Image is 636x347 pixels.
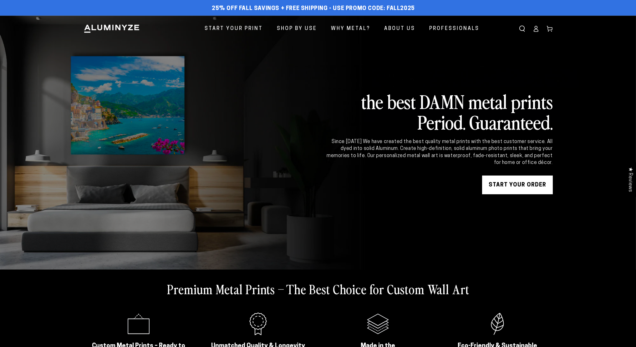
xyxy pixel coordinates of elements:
[624,162,636,197] div: Click to open Judge.me floating reviews tab
[482,176,553,194] a: START YOUR Order
[384,24,415,33] span: About Us
[84,24,140,33] img: Aluminyze
[515,22,529,36] summary: Search our site
[326,138,553,166] div: Since [DATE] We have created the best quality metal prints with the best customer service. All dy...
[379,21,420,37] a: About Us
[326,21,375,37] a: Why Metal?
[331,24,370,33] span: Why Metal?
[277,24,317,33] span: Shop By Use
[212,5,415,12] span: 25% off FALL Savings + Free Shipping - Use Promo Code: FALL2025
[200,21,267,37] a: Start Your Print
[429,24,479,33] span: Professionals
[425,21,484,37] a: Professionals
[326,91,553,132] h2: the best DAMN metal prints Period. Guaranteed.
[272,21,322,37] a: Shop By Use
[205,24,263,33] span: Start Your Print
[167,281,469,297] h2: Premium Metal Prints – The Best Choice for Custom Wall Art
